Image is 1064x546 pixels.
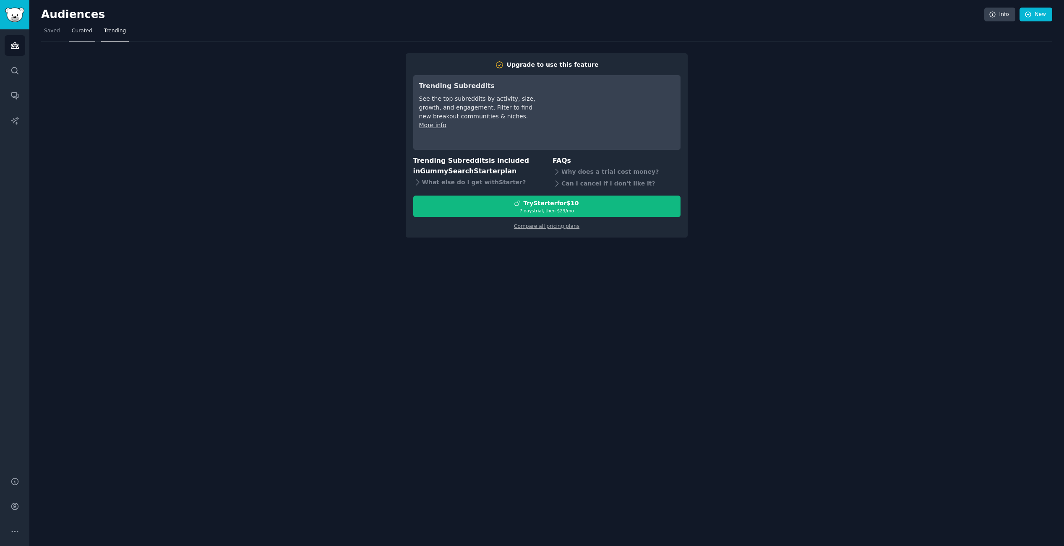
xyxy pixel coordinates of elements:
[5,8,24,22] img: GummySearch logo
[553,166,681,178] div: Why does a trial cost money?
[419,94,537,121] div: See the top subreddits by activity, size, growth, and engagement. Filter to find new breakout com...
[984,8,1015,22] a: Info
[414,208,680,214] div: 7 days trial, then $ 29 /mo
[549,81,675,144] iframe: YouTube video player
[413,176,541,188] div: What else do I get with Starter ?
[553,178,681,190] div: Can I cancel if I don't like it?
[1020,8,1052,22] a: New
[420,167,500,175] span: GummySearch Starter
[507,60,599,69] div: Upgrade to use this feature
[101,24,129,42] a: Trending
[69,24,95,42] a: Curated
[413,196,681,217] button: TryStarterfor$107 daystrial, then $29/mo
[514,223,579,229] a: Compare all pricing plans
[419,81,537,91] h3: Trending Subreddits
[44,27,60,35] span: Saved
[553,156,681,166] h3: FAQs
[104,27,126,35] span: Trending
[419,122,446,128] a: More info
[41,8,984,21] h2: Audiences
[72,27,92,35] span: Curated
[413,156,541,176] h3: Trending Subreddits is included in plan
[523,199,579,208] div: Try Starter for $10
[41,24,63,42] a: Saved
